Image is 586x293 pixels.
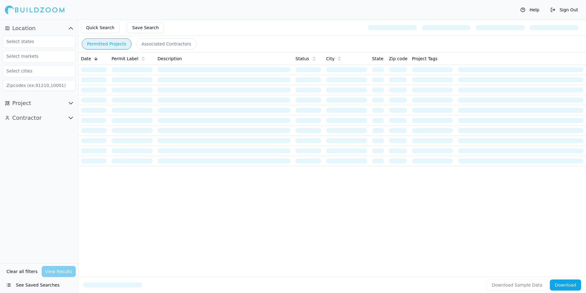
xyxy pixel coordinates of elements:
[550,279,581,291] button: Download
[12,24,36,33] span: Location
[547,5,581,15] button: Sign Out
[2,80,76,91] input: Zipcodes (ex:91210,10001)
[295,56,309,62] span: Status
[112,56,138,62] span: Permit Label
[12,99,31,107] span: Project
[3,65,68,76] input: Select cities
[158,56,182,62] span: Description
[389,56,408,62] span: Zip code
[3,36,68,47] input: Select states
[326,56,334,62] span: City
[82,38,131,49] button: Permitted Projects
[127,22,164,33] button: Save Search
[412,56,437,62] span: Project Tags
[372,56,383,62] span: State
[81,56,91,62] span: Date
[3,51,68,62] input: Select markets
[5,266,39,277] button: Clear all filters
[136,38,196,49] button: Associated Contractors
[2,279,76,291] button: See Saved Searches
[2,98,76,108] button: Project
[2,113,76,123] button: Contractor
[517,5,542,15] button: Help
[2,23,76,33] button: Location
[12,114,42,122] span: Contractor
[81,22,120,33] button: Quick Search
